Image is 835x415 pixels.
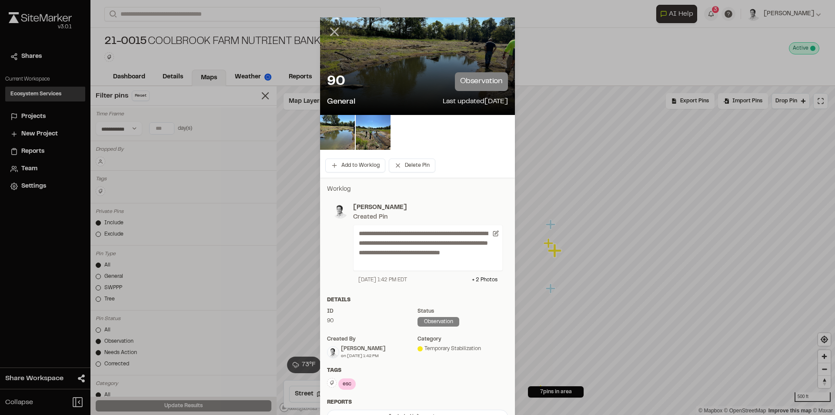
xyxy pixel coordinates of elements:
[455,72,508,91] p: observation
[338,378,356,390] div: esc
[341,345,385,353] div: [PERSON_NAME]
[341,353,385,359] div: on [DATE] 1:42 PM
[327,378,337,388] button: Edit Tags
[353,213,387,222] div: Created Pin
[327,73,345,91] p: 90
[417,335,508,343] div: category
[327,296,508,304] div: Details
[417,345,508,353] div: Temporary Stabilization
[358,276,407,284] div: [DATE] 1:42 PM EDT
[327,367,508,375] div: Tags
[325,159,385,172] button: Add to Worklog
[327,398,508,406] div: Reports
[389,159,435,172] button: Delete Pin
[417,317,459,327] div: observation
[320,115,355,150] img: file
[417,307,508,315] div: Status
[327,317,417,325] div: 90
[327,96,355,108] p: General
[327,185,508,194] p: Worklog
[353,203,503,213] p: [PERSON_NAME]
[327,335,417,343] div: Created by
[356,115,391,150] img: file
[332,203,348,219] img: photo
[327,307,417,315] div: ID
[327,347,339,358] img: Alex Lucado
[443,96,508,108] p: Last updated [DATE]
[472,276,498,284] div: + 2 Photo s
